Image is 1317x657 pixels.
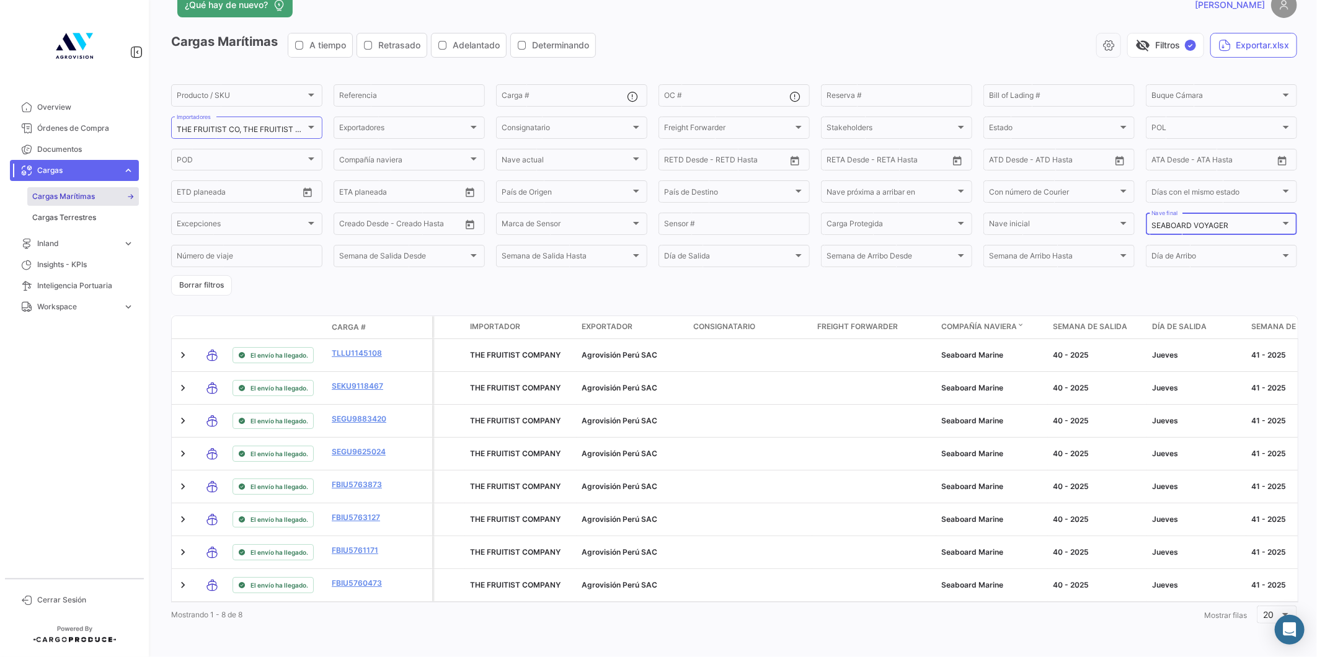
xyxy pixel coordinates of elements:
img: 4b7f8542-3a82-4138-a362-aafd166d3a59.jpg [43,15,105,77]
span: Nave próxima a arribar en [827,189,956,198]
a: SEGU9883420 [332,413,396,425]
span: Cargas Terrestres [32,212,96,223]
input: Hasta [370,189,428,198]
a: Expand/Collapse Row [177,448,189,460]
span: Días con el mismo estado [1151,189,1280,198]
datatable-header-cell: Póliza [401,322,432,332]
a: Expand/Collapse Row [177,579,189,591]
div: Jueves [1152,448,1241,459]
span: Stakeholders [827,125,956,134]
span: Adelantado [453,39,500,51]
datatable-header-cell: Freight Forwarder [812,316,936,338]
div: Jueves [1152,514,1241,525]
span: Día de Salida [664,254,793,262]
a: Expand/Collapse Row [177,382,189,394]
span: Seaboard Marine [941,416,1003,425]
span: Seaboard Marine [941,514,1003,524]
a: Expand/Collapse Row [177,480,189,493]
span: Agrovisión Perú SAC [582,416,657,425]
button: Open calendar [1111,151,1129,170]
span: Insights - KPIs [37,259,134,270]
button: Open calendar [461,215,479,234]
input: Desde [664,157,686,166]
span: País de Destino [664,189,793,198]
span: Carga # [332,322,366,333]
span: Seaboard Marine [941,350,1003,359]
datatable-header-cell: Semana de Salida [1048,316,1147,338]
span: Seaboard Marine [941,449,1003,458]
span: ✓ [1185,40,1196,51]
span: Freight Forwarder [817,321,898,332]
button: Adelantado [432,33,506,57]
span: THE FRUITIST COMPANY [470,416,561,425]
span: El envío ha llegado. [251,580,308,590]
div: 40 - 2025 [1053,350,1142,361]
button: Open calendar [298,183,317,201]
button: Open calendar [1273,151,1292,170]
span: Consignatario [502,125,631,134]
button: Exportar.xlsx [1210,33,1297,58]
div: 40 - 2025 [1053,481,1142,492]
span: Mostrar filas [1204,611,1247,620]
span: El envío ha llegado. [251,449,308,459]
a: Cargas Terrestres [27,208,139,227]
a: Expand/Collapse Row [177,349,189,361]
a: Overview [10,97,139,118]
span: El envío ha llegado. [251,383,308,393]
div: Jueves [1152,547,1241,558]
span: expand_more [123,301,134,312]
mat-select-trigger: SEABOARD VOYAGER [1151,221,1228,230]
a: TLLU1145108 [332,348,396,359]
div: Jueves [1152,415,1241,426]
span: Agrovisión Perú SAC [582,514,657,524]
span: Overview [37,102,134,113]
input: ATA Hasta [1198,157,1256,166]
span: Carga Protegida [827,221,956,230]
a: Expand/Collapse Row [177,546,189,558]
div: Jueves [1152,580,1241,591]
span: País de Origen [502,189,631,198]
a: SEKU9118467 [332,381,396,392]
span: 20 [1264,609,1274,620]
span: Seaboard Marine [941,482,1003,491]
datatable-header-cell: Exportador [577,316,688,338]
div: 40 - 2025 [1053,580,1142,591]
input: Desde [339,189,361,198]
span: Cargas [37,165,118,176]
a: FBIU5763873 [332,479,396,490]
input: Desde [827,157,849,166]
span: Retrasado [378,39,420,51]
a: Documentos [10,139,139,160]
span: expand_more [123,165,134,176]
span: Día de Salida [1152,321,1207,332]
span: Excepciones [177,221,306,230]
span: El envío ha llegado. [251,514,308,524]
span: expand_more [123,238,134,249]
input: Hasta [208,189,266,198]
mat-select-trigger: THE FRUITIST CO, THE FRUITIST COMPANY [177,125,333,134]
span: Estado [989,125,1118,134]
span: POD [177,157,306,166]
datatable-header-cell: Importador [465,316,577,338]
button: Retrasado [357,33,427,57]
button: A tiempo [288,33,352,57]
div: Abrir Intercom Messenger [1275,615,1305,645]
span: Agrovisión Perú SAC [582,547,657,557]
span: Día de Arribo [1151,254,1280,262]
span: THE FRUITIST COMPANY [470,514,561,524]
span: Semana de Arribo Hasta [989,254,1118,262]
span: Nave actual [502,157,631,166]
span: Determinando [532,39,589,51]
datatable-header-cell: Día de Salida [1147,316,1246,338]
datatable-header-cell: Compañía naviera [936,316,1048,338]
a: FBIU5760473 [332,578,396,589]
span: Agrovisión Perú SAC [582,449,657,458]
span: Consignatario [693,321,755,332]
span: Producto / SKU [177,93,306,102]
a: Insights - KPIs [10,254,139,275]
a: Inteligencia Portuaria [10,275,139,296]
a: FBIU5763127 [332,512,396,523]
button: Open calendar [786,151,804,170]
span: El envío ha llegado. [251,482,308,492]
span: Seaboard Marine [941,547,1003,557]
